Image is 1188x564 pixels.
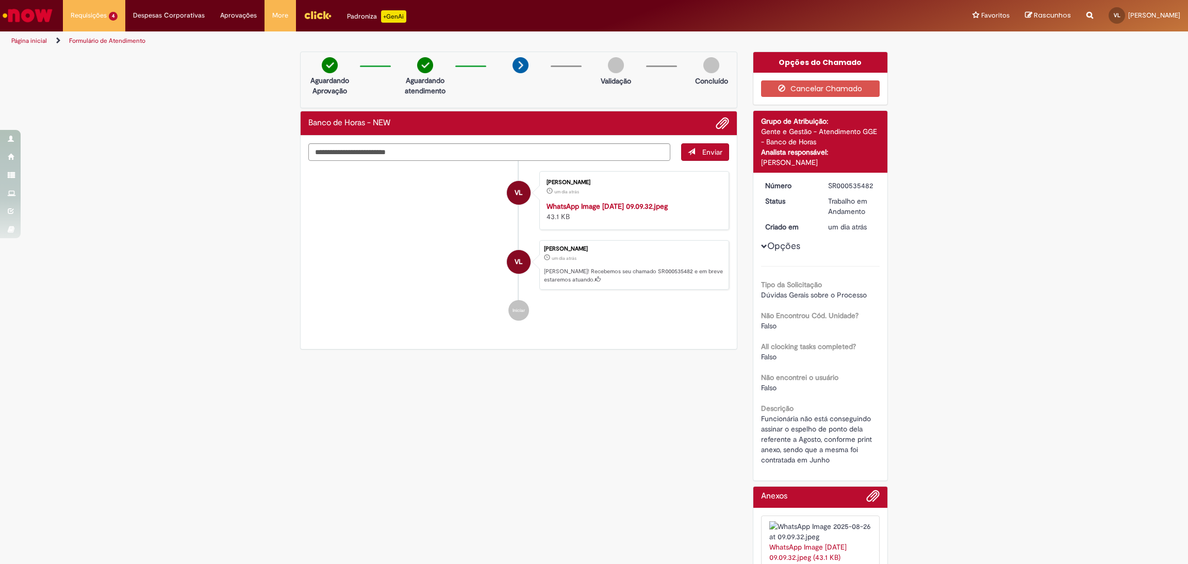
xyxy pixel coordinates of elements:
span: Despesas Corporativas [133,10,205,21]
span: Falso [761,321,777,330]
span: Falso [761,352,777,361]
li: Veronica Da Silva Leite [308,240,729,290]
span: [PERSON_NAME] [1128,11,1180,20]
span: Dúvidas Gerais sobre o Processo [761,290,867,300]
span: Aprovações [220,10,257,21]
span: VL [515,250,522,274]
button: Cancelar Chamado [761,80,880,97]
span: VL [515,180,522,205]
img: img-circle-grey.png [703,57,719,73]
div: Veronica Da Silva Leite [507,181,531,205]
span: Funcionária não está conseguindo assinar o espelho de ponto dela referente a Agosto, conforme pri... [761,414,874,465]
ul: Histórico de tíquete [308,161,729,331]
span: More [272,10,288,21]
div: [PERSON_NAME] [547,179,718,186]
img: img-circle-grey.png [608,57,624,73]
div: SR000535482 [828,180,876,191]
div: Veronica Da Silva Leite [507,250,531,274]
a: Rascunhos [1025,11,1071,21]
span: 4 [109,12,118,21]
img: check-circle-green.png [322,57,338,73]
div: Analista responsável: [761,147,880,157]
textarea: Digite sua mensagem aqui... [308,143,670,161]
span: Falso [761,383,777,392]
time: 27/08/2025 10:23:05 [828,222,867,231]
ul: Trilhas de página [8,31,784,51]
img: check-circle-green.png [417,57,433,73]
div: 43.1 KB [547,201,718,222]
h2: Anexos [761,492,787,501]
div: [PERSON_NAME] [761,157,880,168]
button: Adicionar anexos [716,117,729,130]
img: WhatsApp Image 2025-08-26 at 09.09.32.jpeg [769,521,872,542]
b: Não Encontrou Cód. Unidade? [761,311,859,320]
div: Padroniza [347,10,406,23]
div: Gente e Gestão - Atendimento GGE - Banco de Horas [761,126,880,147]
p: [PERSON_NAME]! Recebemos seu chamado SR000535482 e em breve estaremos atuando. [544,268,723,284]
img: ServiceNow [1,5,54,26]
span: Rascunhos [1034,10,1071,20]
div: Grupo de Atribuição: [761,116,880,126]
img: click_logo_yellow_360x200.png [304,7,332,23]
a: Página inicial [11,37,47,45]
img: arrow-next.png [513,57,529,73]
button: Adicionar anexos [866,489,880,508]
b: All clocking tasks completed? [761,342,856,351]
span: Enviar [702,147,722,157]
span: VL [1114,12,1120,19]
span: um dia atrás [828,222,867,231]
p: Aguardando atendimento [400,75,450,96]
dt: Criado em [757,222,821,232]
a: Formulário de Atendimento [69,37,145,45]
p: +GenAi [381,10,406,23]
p: Validação [601,76,631,86]
div: Trabalho em Andamento [828,196,876,217]
span: um dia atrás [554,189,579,195]
a: WhatsApp Image [DATE] 09.09.32.jpeg (43.1 KB) [769,542,847,562]
span: Requisições [71,10,107,21]
div: Opções do Chamado [753,52,888,73]
div: 27/08/2025 10:23:05 [828,222,876,232]
div: [PERSON_NAME] [544,246,723,252]
time: 27/08/2025 10:21:58 [554,189,579,195]
b: Tipo da Solicitação [761,280,822,289]
span: Favoritos [981,10,1010,21]
button: Enviar [681,143,729,161]
a: WhatsApp Image [DATE] 09.09.32.jpeg [547,202,668,211]
dt: Número [757,180,821,191]
b: Não encontrei o usuário [761,373,838,382]
b: Descrição [761,404,794,413]
span: um dia atrás [552,255,576,261]
p: Aguardando Aprovação [305,75,355,96]
p: Concluído [695,76,728,86]
time: 27/08/2025 10:23:05 [552,255,576,261]
dt: Status [757,196,821,206]
h2: Banco de Horas - NEW Histórico de tíquete [308,119,390,128]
